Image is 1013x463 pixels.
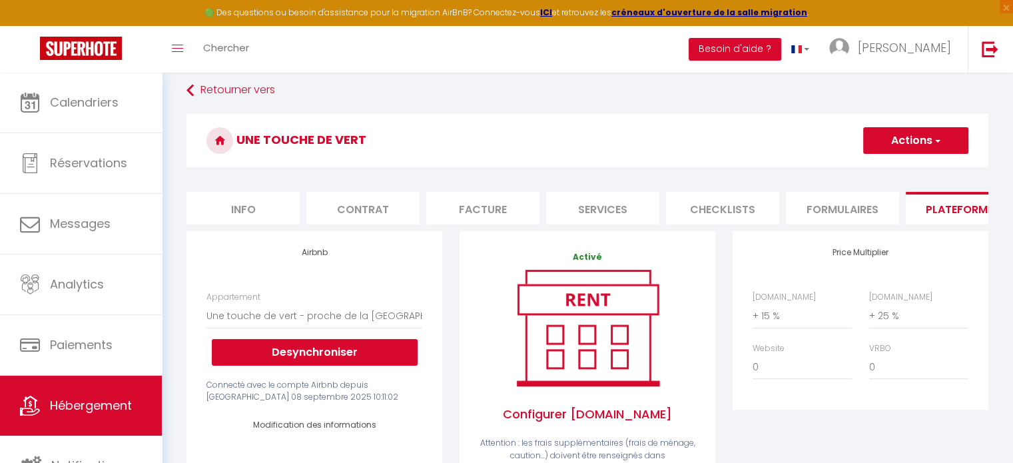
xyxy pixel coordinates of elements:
[540,7,552,18] a: ICI
[206,379,422,404] div: Connecté avec le compte Airbnb depuis [GEOGRAPHIC_DATA] 08 septembre 2025 10:11:02
[503,264,673,392] img: rent.png
[226,420,402,430] h4: Modification des informations
[869,291,932,304] label: [DOMAIN_NAME]
[426,192,539,225] li: Facture
[982,41,998,57] img: logout
[863,127,968,154] button: Actions
[193,26,259,73] a: Chercher
[50,155,127,171] span: Réservations
[480,392,695,437] span: Configurer [DOMAIN_NAME]
[50,215,111,232] span: Messages
[666,192,779,225] li: Checklists
[206,248,422,257] h4: Airbnb
[611,7,807,18] a: créneaux d'ouverture de la salle migration
[956,403,1003,453] iframe: Chat
[786,192,899,225] li: Formulaires
[753,342,785,355] label: Website
[186,79,988,103] a: Retourner vers
[50,94,119,111] span: Calendriers
[212,339,418,366] button: Desynchroniser
[50,276,104,292] span: Analytics
[186,192,300,225] li: Info
[50,397,132,414] span: Hébergement
[186,114,988,167] h3: Une touche de vert
[858,39,951,56] span: [PERSON_NAME]
[480,251,695,264] p: Activé
[206,291,260,304] label: Appartement
[753,248,968,257] h4: Price Multiplier
[11,5,51,45] button: Ouvrir le widget de chat LiveChat
[819,26,968,73] a: ... [PERSON_NAME]
[306,192,420,225] li: Contrat
[546,192,659,225] li: Services
[689,38,781,61] button: Besoin d'aide ?
[50,336,113,353] span: Paiements
[40,37,122,60] img: Super Booking
[203,41,249,55] span: Chercher
[869,342,891,355] label: VRBO
[829,38,849,58] img: ...
[753,291,816,304] label: [DOMAIN_NAME]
